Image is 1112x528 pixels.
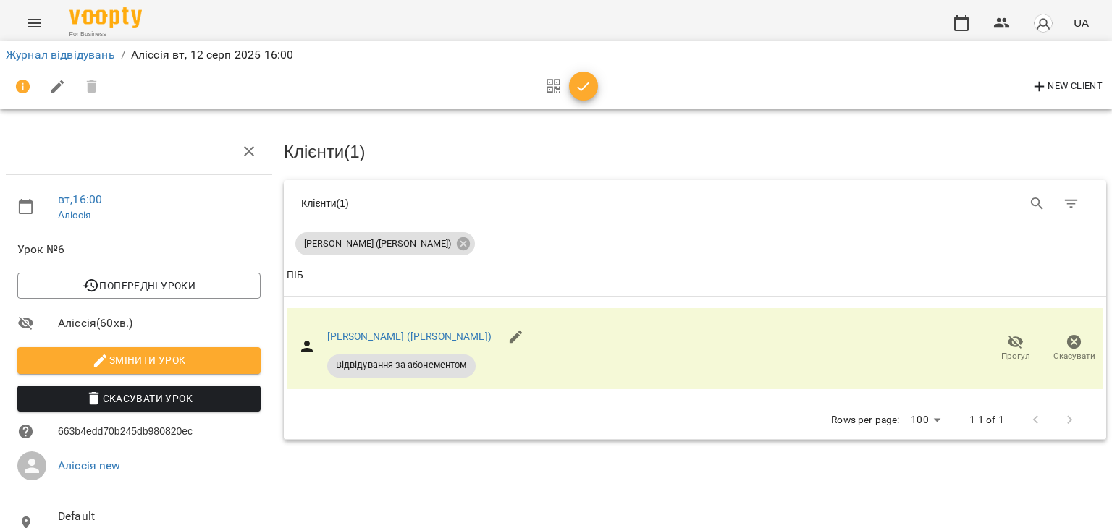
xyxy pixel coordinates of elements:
div: 100 [905,409,945,430]
button: UA [1068,9,1095,36]
button: Попередні уроки [17,273,261,299]
span: [PERSON_NAME] ([PERSON_NAME]) [295,237,460,250]
li: 663b4edd70b245db980820ec [6,417,272,446]
span: Урок №6 [17,241,261,258]
span: Скасувати [1053,350,1095,362]
div: Клієнти ( 1 ) [301,196,684,210]
button: Змінити урок [17,347,261,373]
span: Відвідування за абонементом [327,359,476,372]
span: Змінити урок [29,352,249,369]
span: Default [58,508,261,525]
div: Sort [287,267,303,284]
span: Попередні уроки [29,277,249,294]
h3: Клієнти ( 1 ) [284,142,1106,161]
span: Прогул [1001,350,1030,362]
button: Search [1020,187,1055,221]
a: Журнал відвідувань [6,48,115,61]
a: вт , 16:00 [58,192,102,206]
span: ПІБ [287,267,1103,284]
span: For Business [69,30,142,39]
button: Menu [17,6,52,41]
a: [PERSON_NAME] ([PERSON_NAME]) [327,331,492,342]
p: Аліссія вт, 12 серп 2025 16:00 [131,46,293,64]
button: New Client [1027,75,1106,98]
button: Скасувати [1045,328,1103,369]
a: Аліссія new [58,459,121,472]
p: Rows per page: [831,413,899,427]
span: Скасувати Урок [29,390,249,407]
div: Table Toolbar [284,180,1106,226]
a: Аліссія [58,209,91,221]
div: ПІБ [287,267,303,284]
button: Прогул [986,328,1045,369]
span: New Client [1031,78,1103,95]
button: Фільтр [1054,187,1089,221]
li: / [121,46,125,64]
span: Аліссія ( 60 хв. ) [58,315,261,332]
p: 1-1 of 1 [969,413,1004,427]
span: UA [1074,15,1089,30]
img: Voopty Logo [69,7,142,28]
div: [PERSON_NAME] ([PERSON_NAME]) [295,232,475,255]
nav: breadcrumb [6,46,1106,64]
img: avatar_s.png [1033,13,1053,33]
button: Скасувати Урок [17,386,261,412]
